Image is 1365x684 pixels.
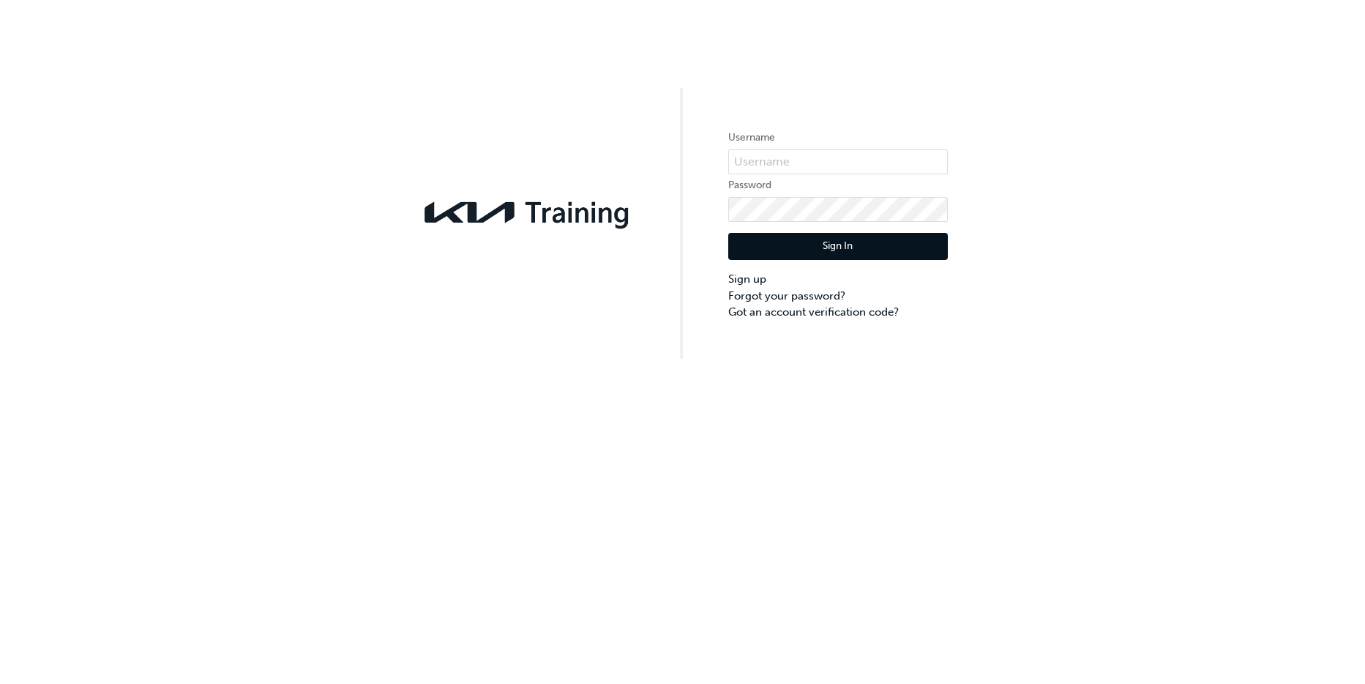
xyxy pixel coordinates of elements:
img: kia-training [418,193,637,232]
a: Forgot your password? [728,288,948,305]
input: Username [728,149,948,174]
label: Password [728,176,948,194]
a: Got an account verification code? [728,304,948,321]
button: Sign In [728,233,948,261]
a: Sign up [728,271,948,288]
label: Username [728,129,948,146]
